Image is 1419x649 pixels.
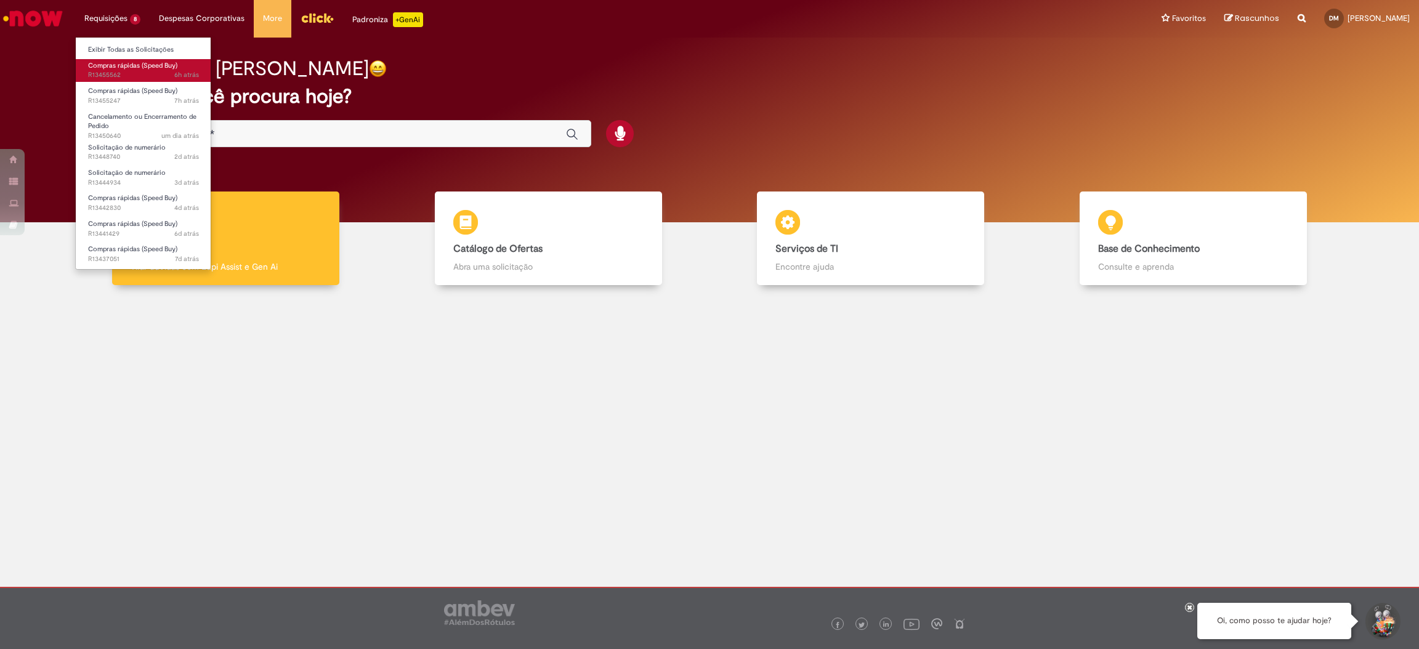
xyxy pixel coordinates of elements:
[352,12,423,27] div: Padroniza
[174,70,199,79] span: 6h atrás
[931,618,942,629] img: logo_footer_workplace.png
[88,112,196,131] span: Cancelamento ou Encerramento de Pedido
[88,70,199,80] span: R13455562
[76,110,211,137] a: Aberto R13450640 : Cancelamento ou Encerramento de Pedido
[88,229,199,239] span: R13441429
[161,131,199,140] time: 27/08/2025 07:51:00
[76,191,211,214] a: Aberto R13442830 : Compras rápidas (Speed Buy)
[775,243,838,255] b: Serviços de TI
[88,96,199,106] span: R13455247
[175,254,199,264] time: 21/08/2025 15:33:13
[859,622,865,628] img: logo_footer_twitter.png
[1329,14,1339,22] span: DM
[174,229,199,238] time: 22/08/2025 23:47:47
[453,260,644,273] p: Abra uma solicitação
[88,219,177,228] span: Compras rápidas (Speed Buy)
[387,191,710,286] a: Catálogo de Ofertas Abra uma solicitação
[444,600,515,625] img: logo_footer_ambev_rotulo_gray.png
[88,254,199,264] span: R13437051
[904,616,920,632] img: logo_footer_youtube.png
[88,86,177,95] span: Compras rápidas (Speed Buy)
[76,166,211,189] a: Aberto R13444934 : Solicitação de numerário
[174,70,199,79] time: 28/08/2025 07:55:29
[883,621,889,629] img: logo_footer_linkedin.png
[76,217,211,240] a: Aberto R13441429 : Compras rápidas (Speed Buy)
[76,84,211,107] a: Aberto R13455247 : Compras rápidas (Speed Buy)
[161,131,199,140] span: um dia atrás
[369,60,387,78] img: happy-face.png
[84,12,127,25] span: Requisições
[301,9,334,27] img: click_logo_yellow_360x200.png
[119,86,1300,107] h2: O que você procura hoje?
[174,203,199,212] time: 25/08/2025 08:50:06
[88,143,166,152] span: Solicitação de numerário
[88,203,199,213] span: R13442830
[1197,603,1351,639] div: Oi, como posso te ajudar hoje?
[130,14,140,25] span: 8
[159,12,245,25] span: Despesas Corporativas
[263,12,282,25] span: More
[709,191,1032,286] a: Serviços de TI Encontre ajuda
[88,61,177,70] span: Compras rápidas (Speed Buy)
[1235,12,1279,24] span: Rascunhos
[1364,603,1401,640] button: Iniciar Conversa de Suporte
[174,152,199,161] time: 26/08/2025 14:39:15
[1,6,65,31] img: ServiceNow
[174,178,199,187] time: 25/08/2025 15:20:30
[75,37,211,270] ul: Requisições
[174,152,199,161] span: 2d atrás
[65,191,387,286] a: Tirar dúvidas Tirar dúvidas com Lupi Assist e Gen Ai
[1224,13,1279,25] a: Rascunhos
[174,96,199,105] time: 28/08/2025 06:24:17
[76,59,211,82] a: Aberto R13455562 : Compras rápidas (Speed Buy)
[174,203,199,212] span: 4d atrás
[88,152,199,162] span: R13448740
[954,618,965,629] img: logo_footer_naosei.png
[1348,13,1410,23] span: [PERSON_NAME]
[119,58,369,79] h2: Boa tarde, [PERSON_NAME]
[88,193,177,203] span: Compras rápidas (Speed Buy)
[88,168,166,177] span: Solicitação de numerário
[393,12,423,27] p: +GenAi
[76,243,211,265] a: Aberto R13437051 : Compras rápidas (Speed Buy)
[1172,12,1206,25] span: Favoritos
[1032,191,1355,286] a: Base de Conhecimento Consulte e aprenda
[88,244,177,254] span: Compras rápidas (Speed Buy)
[174,96,199,105] span: 7h atrás
[174,178,199,187] span: 3d atrás
[175,254,199,264] span: 7d atrás
[453,243,543,255] b: Catálogo de Ofertas
[835,622,841,628] img: logo_footer_facebook.png
[1098,260,1288,273] p: Consulte e aprenda
[76,43,211,57] a: Exibir Todas as Solicitações
[1098,243,1200,255] b: Base de Conhecimento
[88,178,199,188] span: R13444934
[174,229,199,238] span: 6d atrás
[775,260,966,273] p: Encontre ajuda
[76,141,211,164] a: Aberto R13448740 : Solicitação de numerário
[131,260,321,273] p: Tirar dúvidas com Lupi Assist e Gen Ai
[88,131,199,141] span: R13450640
